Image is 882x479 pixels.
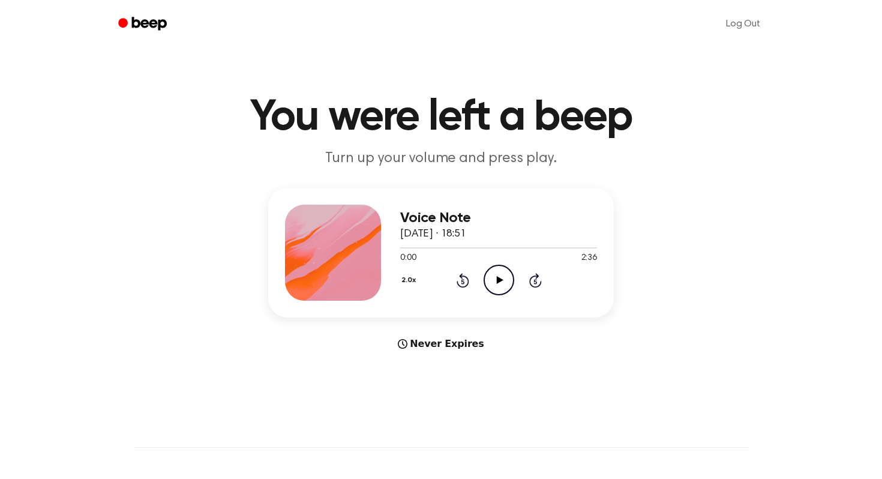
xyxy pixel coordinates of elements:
[134,96,748,139] h1: You were left a beep
[400,252,416,265] span: 0:00
[400,229,466,239] span: [DATE] · 18:51
[581,252,597,265] span: 2:36
[714,10,772,38] a: Log Out
[400,210,597,226] h3: Voice Note
[110,13,178,36] a: Beep
[400,270,420,291] button: 2.0x
[211,149,671,169] p: Turn up your volume and press play.
[268,337,614,351] div: Never Expires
